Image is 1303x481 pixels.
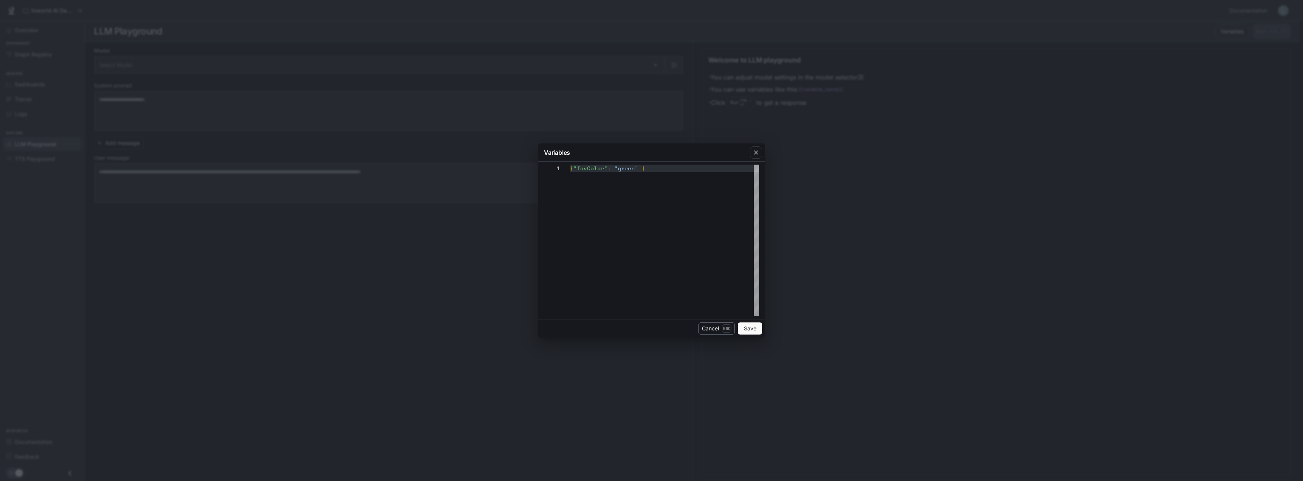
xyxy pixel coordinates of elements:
[544,165,560,172] div: 1
[608,164,611,172] span: :
[642,164,645,172] span: }
[570,164,573,172] span: {
[614,164,638,172] span: "green"
[698,322,735,335] button: CancelEsc
[738,322,762,335] button: Save
[573,164,608,172] span: "favColor"
[544,148,570,157] p: Variables
[722,324,731,333] p: Esc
